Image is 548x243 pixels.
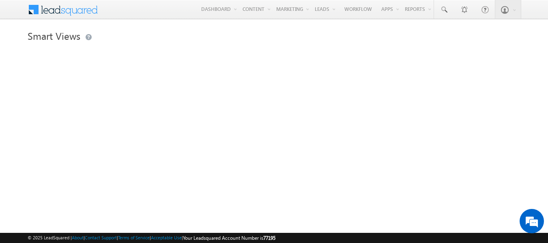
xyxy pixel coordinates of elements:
[28,29,80,42] span: Smart Views
[263,235,275,241] span: 77195
[183,235,275,241] span: Your Leadsquared Account Number is
[72,235,84,240] a: About
[85,235,117,240] a: Contact Support
[118,235,150,240] a: Terms of Service
[28,234,275,242] span: © 2025 LeadSquared | | | | |
[151,235,182,240] a: Acceptable Use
